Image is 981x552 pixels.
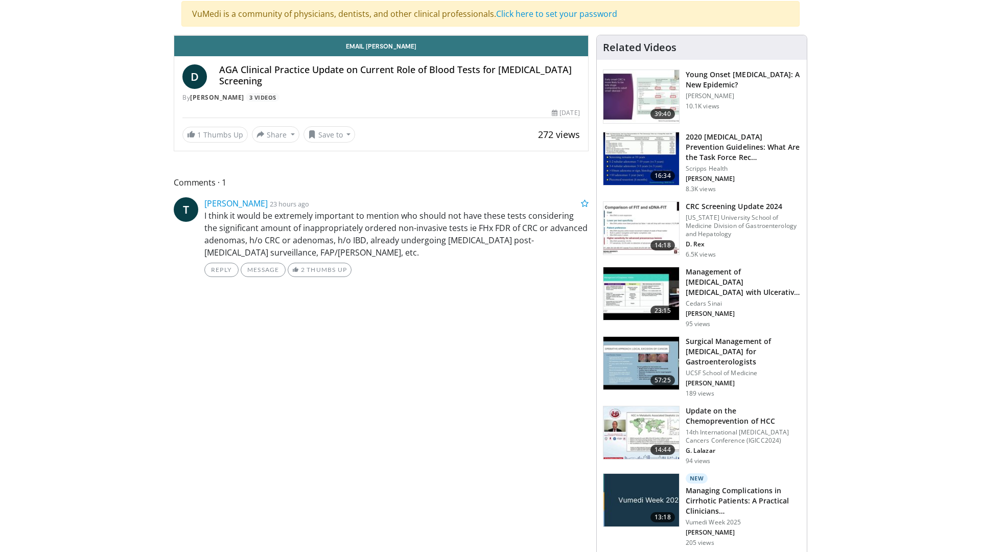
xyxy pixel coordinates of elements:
p: 8.3K views [686,185,716,193]
small: 23 hours ago [270,199,309,209]
h3: Update on the Chemoprevention of HCC [686,406,801,426]
p: UCSF School of Medicine [686,369,801,377]
h3: Young Onset [MEDICAL_DATA]: A New Epidemic? [686,70,801,90]
a: Reply [204,263,239,277]
span: 14:44 [650,445,675,455]
a: 1 Thumbs Up [182,127,248,143]
p: 95 views [686,320,711,328]
p: Vumedi Week 2025 [686,518,801,526]
div: [DATE] [552,108,579,118]
p: New [686,473,708,484]
span: 39:40 [650,109,675,119]
span: 13:18 [650,512,675,522]
h3: CRC Screening Update 2024 [686,201,801,212]
a: Message [241,263,286,277]
a: 39:40 Young Onset [MEDICAL_DATA]: A New Epidemic? [PERSON_NAME] 10.1K views [603,70,801,124]
p: [PERSON_NAME] [686,175,801,183]
p: Cedars Sinai [686,300,801,308]
p: [US_STATE] University School of Medicine Division of Gastroenterology and Hepatology [686,214,801,238]
h4: AGA Clinical Practice Update on Current Role of Blood Tests for [MEDICAL_DATA] Screening [219,64,580,86]
a: Email [PERSON_NAME] [174,36,588,56]
a: Click here to set your password [496,8,617,19]
span: 1 [197,130,201,140]
div: By [182,93,580,102]
a: 57:25 Surgical Management of [MEDICAL_DATA] for Gastroenterologists UCSF School of Medicine [PERS... [603,336,801,398]
h3: Management of [MEDICAL_DATA] [MEDICAL_DATA] with Ulcerative [MEDICAL_DATA] [686,267,801,297]
p: [PERSON_NAME] [686,310,801,318]
img: 5fe88c0f-9f33-4433-ade1-79b064a0283b.150x105_q85_crop-smart_upscale.jpg [603,267,679,320]
a: 16:34 2020 [MEDICAL_DATA] Prevention Guidelines: What Are the Task Force Rec… Scripps Health [PER... [603,132,801,193]
a: 14:44 Update on the Chemoprevention of HCC 14th International [MEDICAL_DATA] Cancers Conference (... [603,406,801,465]
a: 23:15 Management of [MEDICAL_DATA] [MEDICAL_DATA] with Ulcerative [MEDICAL_DATA] Cedars Sinai [PE... [603,267,801,328]
img: 00707986-8314-4f7d-9127-27a2ffc4f1fa.150x105_q85_crop-smart_upscale.jpg [603,337,679,390]
span: 23:15 [650,306,675,316]
video-js: Video Player [174,35,588,36]
span: Comments 1 [174,176,589,189]
h3: Managing Complications in Cirrhotic Patients: A Practical Clinicians… [686,486,801,516]
p: G. Lalazar [686,447,801,455]
span: 2 [301,266,305,273]
p: D. Rex [686,240,801,248]
a: D [182,64,207,89]
p: 14th International [MEDICAL_DATA] Cancers Conference (IGICC2024) [686,428,801,445]
a: [PERSON_NAME] [204,198,268,209]
a: 13:18 New Managing Complications in Cirrhotic Patients: A Practical Clinicians… Vumedi Week 2025 ... [603,473,801,547]
img: 1ac37fbe-7b52-4c81-8c6c-a0dd688d0102.150x105_q85_crop-smart_upscale.jpg [603,132,679,186]
p: 10.1K views [686,102,719,110]
span: 272 views [538,128,580,141]
h3: Surgical Management of [MEDICAL_DATA] for Gastroenterologists [686,336,801,367]
p: [PERSON_NAME] [686,92,801,100]
p: 189 views [686,389,714,398]
h4: Related Videos [603,41,676,54]
a: T [174,197,198,222]
p: 6.5K views [686,250,716,259]
img: a42f989e-7478-40ea-a598-a8d367b822ff.150x105_q85_crop-smart_upscale.jpg [603,406,679,459]
span: 14:18 [650,240,675,250]
p: Scripps Health [686,165,801,173]
img: b23cd043-23fa-4b3f-b698-90acdd47bf2e.150x105_q85_crop-smart_upscale.jpg [603,70,679,123]
a: 14:18 CRC Screening Update 2024 [US_STATE] University School of Medicine Division of Gastroentero... [603,201,801,259]
button: Share [252,126,299,143]
a: 2 Thumbs Up [288,263,352,277]
span: 57:25 [650,375,675,385]
img: 91500494-a7c6-4302-a3df-6280f031e251.150x105_q85_crop-smart_upscale.jpg [603,202,679,255]
div: VuMedi is a community of physicians, dentists, and other clinical professionals. [181,1,800,27]
p: 205 views [686,539,714,547]
h3: 2020 [MEDICAL_DATA] Prevention Guidelines: What Are the Task Force Rec… [686,132,801,163]
p: [PERSON_NAME] [686,528,801,537]
p: 94 views [686,457,711,465]
p: [PERSON_NAME] [686,379,801,387]
span: 16:34 [650,171,675,181]
p: I think it would be extremely important to mention who should not have these tests considering th... [204,210,589,259]
a: 3 Videos [246,93,279,102]
a: [PERSON_NAME] [190,93,244,102]
img: b79064c7-a40b-4262-95d7-e83347a42cae.jpg.150x105_q85_crop-smart_upscale.jpg [603,474,679,527]
button: Save to [303,126,356,143]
